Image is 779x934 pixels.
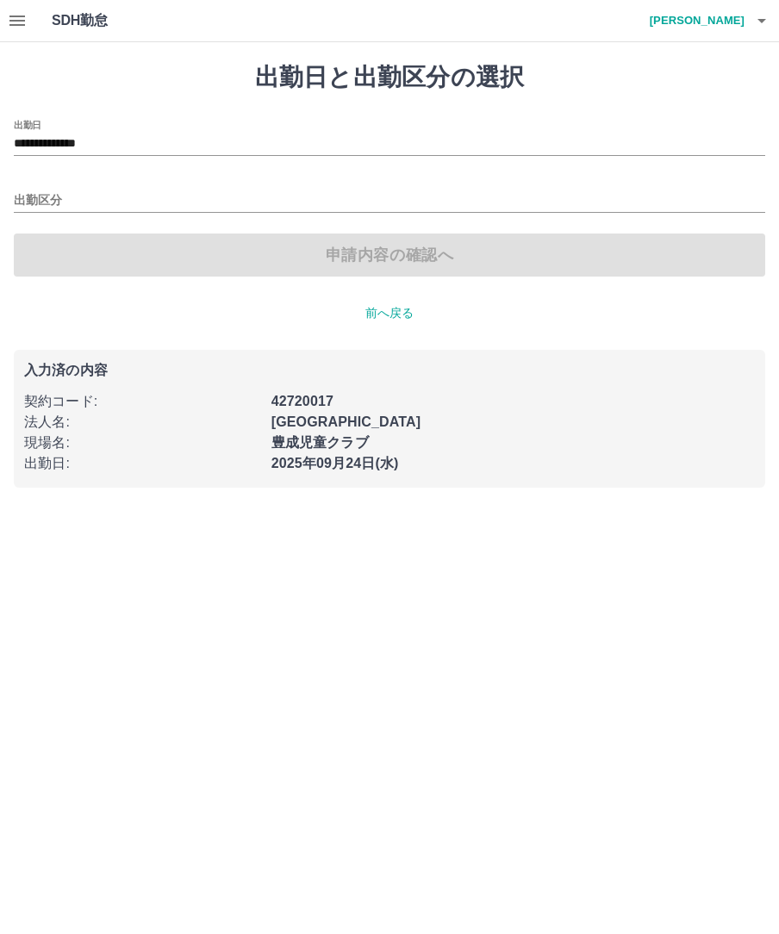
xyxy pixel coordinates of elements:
[14,63,765,92] h1: 出勤日と出勤区分の選択
[24,453,261,474] p: 出勤日 :
[14,304,765,322] p: 前へ戻る
[271,435,369,450] b: 豊成児童クラブ
[271,414,421,429] b: [GEOGRAPHIC_DATA]
[24,391,261,412] p: 契約コード :
[24,364,755,377] p: 入力済の内容
[24,412,261,433] p: 法人名 :
[14,118,41,131] label: 出勤日
[24,433,261,453] p: 現場名 :
[271,394,333,408] b: 42720017
[271,456,399,470] b: 2025年09月24日(水)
